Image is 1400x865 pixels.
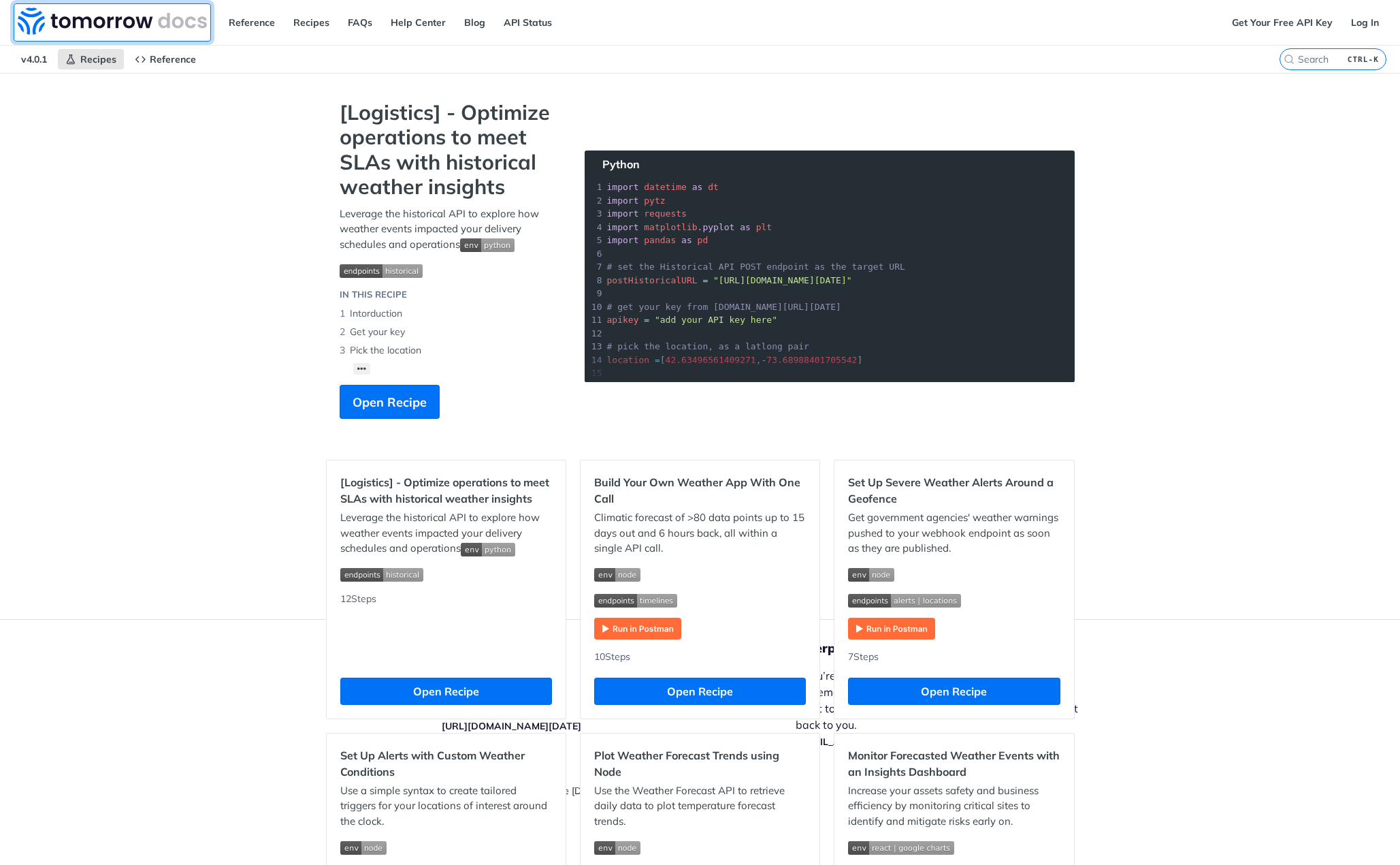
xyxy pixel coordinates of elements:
div: 10 Steps [594,650,806,664]
span: Reference [150,53,196,65]
h2: Plot Weather Forecast Trends using Node [594,747,806,780]
p: Leverage the historical API to explore how weather events impacted your delivery schedules and op... [340,510,552,556]
a: Log In [1344,12,1386,33]
h2: [Logistics] - Optimize operations to meet SLAs with historical weather insights [340,474,552,507]
p: Increase your assets safety and business efficiency by monitoring critical sites to identify and ... [848,783,1060,830]
h2: Set Up Alerts with Custom Weather Conditions [340,747,552,780]
div: IN THIS RECIPE [340,288,407,302]
strong: [Logistics] - Optimize operations to meet SLAs with historical weather insights [340,100,557,200]
span: Expand image [461,541,515,554]
span: Expand image [340,567,552,582]
img: env [594,568,640,582]
img: env [848,568,894,582]
span: Expand image [594,592,806,608]
span: Open Recipe [353,393,427,411]
a: Recipes [286,12,337,33]
span: Expand image [848,592,1060,608]
a: [URL][DOMAIN_NAME][DATE] [442,720,581,732]
span: Recipes [80,53,116,65]
svg: Search [1284,54,1295,65]
span: Expand image [460,238,515,251]
img: endpoint [594,594,677,608]
img: Tomorrow.io Weather API Docs [18,7,207,35]
button: Open Recipe [340,678,552,705]
img: Run in Postman [848,618,935,640]
img: env [460,238,515,252]
button: Open Recipe [340,385,440,419]
span: Expand image [340,262,557,278]
a: Blog [457,12,493,33]
p: Use a simple syntax to create tailored triggers for your locations of interest around the clock. [340,783,552,830]
a: Expand image [848,621,935,634]
a: Reference [127,49,204,69]
button: Open Recipe [848,678,1060,705]
a: FAQs [340,12,380,33]
p: Leverage the historical API to explore how weather events impacted your delivery schedules and op... [340,206,557,253]
p: Climatic forecast of >80 data points up to 15 days out and 6 hours back, all within a single API ... [594,510,806,556]
a: API Status [496,12,559,33]
a: Reference [221,12,282,33]
img: env [461,543,515,556]
img: env [340,841,387,855]
span: Expand image [340,839,552,855]
img: endpoint [340,264,423,278]
li: Get your key [340,323,557,341]
p: Get government agencies' weather warnings pushed to your webhook endpoint as soon as they are pub... [848,510,1060,556]
button: ••• [353,363,371,375]
img: endpoint [848,594,961,608]
img: env [848,841,954,855]
img: env [594,841,640,855]
img: Run in Postman [594,618,681,640]
h2: Monitor Forecasted Weather Events with an Insights Dashboard [848,747,1060,780]
h2: Build Your Own Weather App With One Call [594,474,806,507]
div: 7 Steps [848,650,1060,664]
span: v4.0.1 [14,49,54,69]
span: Expand image [848,567,1060,582]
a: Get Your Free API Key [1224,12,1340,33]
h2: Set Up Severe Weather Alerts Around a Geofence [848,474,1060,507]
a: Help Center [383,12,453,33]
p: Use the Weather Forecast API to retrieve daily data to plot temperature forecast trends. [594,783,806,830]
kbd: CTRL-K [1344,52,1382,66]
a: Recipes [58,49,124,69]
a: Expand image [594,621,681,634]
span: Expand image [594,839,806,855]
li: Intorduction [340,304,557,323]
li: Pick the location [340,341,557,360]
button: Open Recipe [594,678,806,705]
span: Expand image [594,567,806,582]
span: Expand image [848,839,1060,855]
div: 12 Steps [340,592,552,664]
img: endpoint [340,568,423,582]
